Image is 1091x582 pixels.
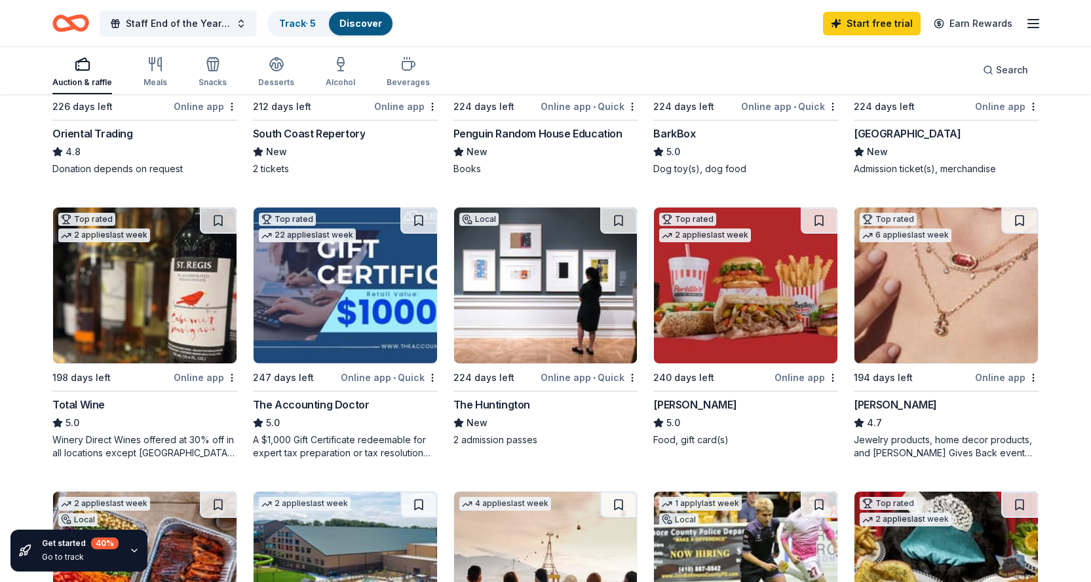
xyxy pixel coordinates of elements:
img: Image for Portillo's [654,208,837,363]
span: 5.0 [666,415,680,431]
div: Penguin Random House Education [453,126,622,141]
a: Image for Total WineTop rated2 applieslast week198 days leftOnline appTotal Wine5.0Winery Direct ... [52,207,237,460]
div: 2 applies last week [860,513,951,526]
div: Auction & raffle [52,77,112,88]
div: Top rated [259,213,316,226]
div: Food, gift card(s) [653,433,838,446]
div: 240 days left [653,370,714,386]
div: 1 apply last week [659,497,742,511]
div: Donation depends on request [52,162,237,175]
div: Online app [775,369,838,386]
span: 5.0 [266,415,280,431]
div: Snacks [199,77,227,88]
div: 40 % [91,537,119,549]
div: Online app Quick [741,98,838,115]
button: Track· 5Discover [267,10,394,37]
div: 198 days left [52,370,111,386]
div: Books [453,162,638,175]
div: 212 days left [253,99,311,115]
button: Search [972,57,1039,83]
div: Online app [174,369,237,386]
a: Image for Portillo'sTop rated2 applieslast week240 days leftOnline app[PERSON_NAME]5.0Food, gift ... [653,207,838,446]
span: • [794,101,796,112]
div: 224 days left [453,99,514,115]
div: Jewelry products, home decor products, and [PERSON_NAME] Gives Back event in-store or online (or ... [854,433,1039,460]
div: Top rated [58,213,115,226]
div: Dog toy(s), dog food [653,162,838,175]
img: Image for Total Wine [53,208,237,363]
div: 224 days left [854,99,915,115]
span: • [593,101,596,112]
div: 224 days left [453,370,514,386]
a: Start free trial [823,12,921,35]
div: South Coast Repertory [253,126,366,141]
span: • [593,373,596,383]
div: Online app Quick [541,369,638,386]
div: Alcohol [326,77,355,88]
a: Earn Rewards [926,12,1020,35]
div: 247 days left [253,370,314,386]
div: Local [459,213,499,226]
a: Track· 5 [279,18,316,29]
a: Image for Kendra ScottTop rated6 applieslast week194 days leftOnline app[PERSON_NAME]4.7Jewelry p... [854,207,1039,460]
button: Beverages [387,51,430,94]
span: Staff End of the Year Awards Celebration [126,16,231,31]
div: Online app [975,369,1039,386]
div: 2 applies last week [259,497,351,511]
button: Alcohol [326,51,355,94]
button: Staff End of the Year Awards Celebration [100,10,257,37]
div: 2 admission passes [453,433,638,446]
div: The Huntington [453,397,530,412]
div: Local [659,513,699,526]
div: Online app Quick [341,369,438,386]
a: Image for The Accounting DoctorTop rated22 applieslast week247 days leftOnline app•QuickThe Accou... [253,207,438,460]
div: Go to track [42,552,119,562]
div: Top rated [860,213,917,226]
div: 226 days left [52,99,113,115]
div: Admission ticket(s), merchandise [854,162,1039,175]
div: Total Wine [52,397,105,412]
div: 6 applies last week [860,228,951,242]
div: Desserts [258,77,294,88]
button: Auction & raffle [52,51,112,94]
span: New [867,144,888,160]
img: Image for The Huntington [454,208,638,363]
div: Beverages [387,77,430,88]
div: Meals [144,77,167,88]
div: 4 applies last week [459,497,551,511]
div: Winery Direct Wines offered at 30% off in all locations except [GEOGRAPHIC_DATA], [GEOGRAPHIC_DAT... [52,433,237,460]
img: Image for Kendra Scott [854,208,1038,363]
a: Home [52,8,89,39]
div: Local [58,513,98,526]
span: Search [996,62,1028,78]
a: Discover [339,18,382,29]
div: 22 applies last week [259,228,356,242]
button: Snacks [199,51,227,94]
span: 4.8 [66,144,81,160]
span: 4.7 [867,415,882,431]
div: Online app Quick [541,98,638,115]
div: Online app [374,98,438,115]
div: Top rated [860,497,917,510]
button: Desserts [258,51,294,94]
div: [PERSON_NAME] [854,397,937,412]
div: 2 applies last week [58,228,150,242]
div: Online app [174,98,237,115]
div: 194 days left [854,370,913,386]
div: 2 applies last week [659,228,751,242]
span: New [266,144,287,160]
div: BarkBox [653,126,695,141]
div: Get started [42,537,119,549]
div: Oriental Trading [52,126,133,141]
div: Top rated [659,213,716,226]
span: New [467,415,488,431]
div: 2 tickets [253,162,438,175]
span: New [467,144,488,160]
div: Online app [975,98,1039,115]
div: [PERSON_NAME] [653,397,737,412]
div: [GEOGRAPHIC_DATA] [854,126,961,141]
div: A $1,000 Gift Certificate redeemable for expert tax preparation or tax resolution services—recipi... [253,433,438,460]
img: Image for The Accounting Doctor [254,208,437,363]
div: 2 applies last week [58,497,150,511]
span: • [393,373,396,383]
